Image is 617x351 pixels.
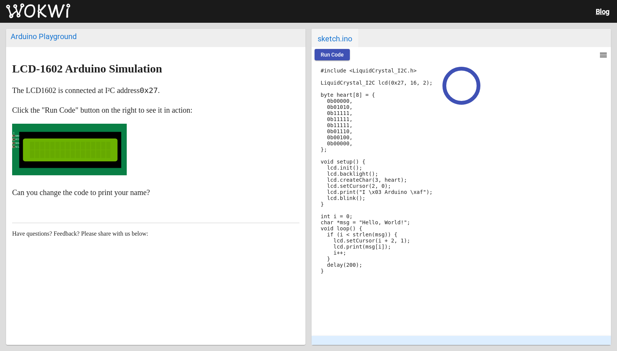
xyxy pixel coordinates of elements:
[312,29,358,47] span: sketch.ino
[140,86,158,95] code: 0x27
[12,230,148,237] span: Have questions? Feedback? Please share with us below:
[596,8,609,16] a: Blog
[12,84,299,96] p: The LCD1602 is connected at I²C address .
[12,186,299,198] p: Can you change the code to print your name?
[11,32,301,41] div: Arduino Playground
[599,50,608,60] mat-icon: menu
[321,52,344,58] span: Run Code
[12,63,299,75] h2: LCD-1602 Arduino Simulation
[315,49,350,60] button: Run Code
[6,3,70,19] img: Wokwi
[321,68,433,274] code: #include <LiquidCrystal_I2C.h> LiquidCrystal_I2C lcd(0x27, 16, 2); byte heart[8] = { 0b00000, 0b0...
[12,104,299,116] p: Click the "Run Code" button on the right to see it in action:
